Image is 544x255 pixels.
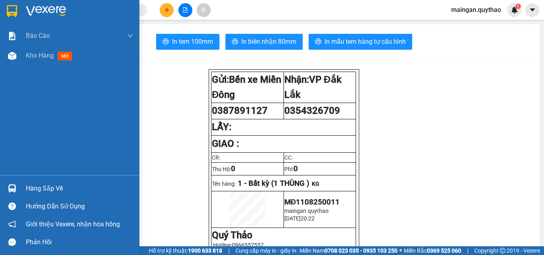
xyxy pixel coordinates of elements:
[160,3,174,17] button: plus
[299,246,397,255] span: Miền Nam
[26,236,133,248] div: Phản hồi
[211,162,284,175] td: Thu Hộ:
[7,5,17,17] img: logo-vxr
[404,246,461,255] span: Miền Bắc
[8,184,16,193] img: warehouse-icon
[156,34,219,50] button: printerIn tem 100mm
[517,4,519,9] span: 1
[309,34,412,50] button: printerIn mẫu tem hàng tự cấu hình
[127,33,133,39] span: down
[149,246,222,255] span: Hỗ trợ kỹ thuật:
[188,247,222,254] strong: 1900 633 818
[8,32,16,40] img: solution-icon
[284,198,340,206] span: MĐ1108250011
[525,3,539,17] button: caret-down
[399,249,402,252] span: ⚪️
[284,74,342,100] span: VP Đắk Lắk
[26,183,133,195] div: Hàng sắp về
[201,7,206,13] span: aim
[228,246,229,255] span: |
[238,179,309,188] span: 1 - Bất kỳ (1 THÙNG )
[235,246,297,255] span: Cung cấp máy in - giấy in:
[8,202,16,210] span: question-circle
[225,34,303,50] button: printerIn biên nhận 80mm
[197,3,211,17] button: aim
[58,52,72,60] span: mới
[325,247,397,254] strong: 0708 023 035 - 0935 103 250
[26,31,50,41] span: Báo cáo
[212,138,239,149] strong: GIAO :
[312,181,319,187] span: KG
[445,5,507,15] span: maingan.quythao
[241,37,296,47] span: In biên nhận 80mm
[284,162,356,175] td: Phí:
[26,219,120,229] span: Giới thiệu Vexere, nhận hoa hồng
[515,4,521,9] sup: 1
[284,152,356,162] td: CC:
[178,3,192,17] button: file-add
[511,6,518,14] img: icon-new-feature
[231,164,235,173] span: 0
[8,52,16,60] img: warehouse-icon
[284,208,329,214] span: maingan.quythao
[26,52,54,59] span: Kho hàng
[427,247,461,254] strong: 0369 525 060
[212,179,355,188] p: Tên hàng:
[211,152,284,162] td: CR:
[164,7,170,13] span: plus
[162,38,169,46] span: printer
[284,215,301,222] span: [DATE]
[284,105,340,116] span: 0354326709
[232,242,264,248] span: 0966557557
[8,220,16,228] span: notification
[212,121,231,132] strong: LẤY:
[212,105,268,116] span: 0387891127
[294,164,298,173] span: 0
[467,246,468,255] span: |
[26,200,133,212] div: Hướng dẫn sử dụng
[212,74,281,100] strong: Gửi:
[500,248,505,253] span: copyright
[213,242,264,248] span: Hotline:
[325,37,406,47] span: In mẫu tem hàng tự cấu hình
[212,74,281,100] span: Bến xe Miền Đông
[232,38,238,46] span: printer
[284,74,342,100] strong: Nhận:
[315,38,321,46] span: printer
[212,230,252,241] strong: Quý Thảo
[8,238,16,246] span: message
[529,6,536,14] span: caret-down
[172,37,213,47] span: In tem 100mm
[301,215,315,222] span: 20:22
[182,7,188,13] span: file-add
